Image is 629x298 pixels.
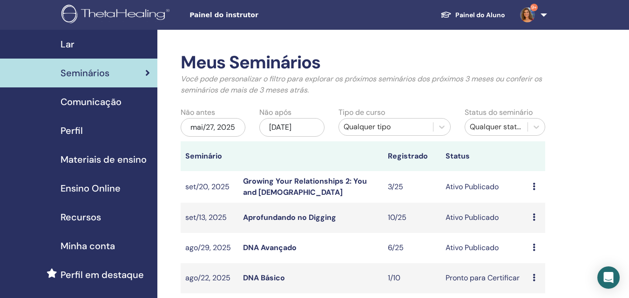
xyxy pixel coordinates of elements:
[383,233,441,263] td: 6/25
[433,7,513,24] a: Painel do Aluno
[520,7,535,22] img: default.jpg
[61,124,83,138] span: Perfil
[530,4,538,11] span: 9+
[61,37,74,51] span: Lar
[61,239,115,253] span: Minha conta
[383,171,441,203] td: 3/25
[181,171,238,203] td: set/20, 2025
[181,233,238,263] td: ago/29, 2025
[383,141,441,171] th: Registrado
[597,266,620,289] div: Open Intercom Messenger
[441,233,528,263] td: Ativo Publicado
[344,121,428,132] div: Qualquer tipo
[243,273,285,283] a: DNA Básico
[181,52,545,73] h2: Meus Seminários
[61,66,109,80] span: Seminários
[181,203,238,233] td: set/13, 2025
[61,181,121,195] span: Ensino Online
[61,268,144,282] span: Perfil em destaque
[441,141,528,171] th: Status
[441,263,528,293] td: Pronto para Certificar
[181,141,238,171] th: Seminário
[61,152,147,166] span: Materiais de ensino
[259,107,291,118] label: Não após
[181,118,245,137] div: mai/27, 2025
[243,243,297,252] a: DNA Avançado
[181,263,238,293] td: ago/22, 2025
[441,203,528,233] td: Ativo Publicado
[61,210,101,224] span: Recursos
[338,107,385,118] label: Tipo de curso
[61,95,122,109] span: Comunicação
[383,203,441,233] td: 10/25
[61,5,173,26] img: logo.png
[441,171,528,203] td: Ativo Publicado
[440,11,452,19] img: graduation-cap-white.svg
[189,10,329,20] span: Painel do instrutor
[243,212,336,222] a: Aprofundando no Digging
[465,107,533,118] label: Status do seminário
[181,73,545,96] p: Você pode personalizar o filtro para explorar os próximos seminários dos próximos 3 meses ou conf...
[470,121,523,132] div: Qualquer status
[243,176,367,197] a: Growing Your Relationships 2: You and [DEMOGRAPHIC_DATA]
[259,118,324,137] div: [DATE]
[181,107,215,118] label: Não antes
[383,263,441,293] td: 1/10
